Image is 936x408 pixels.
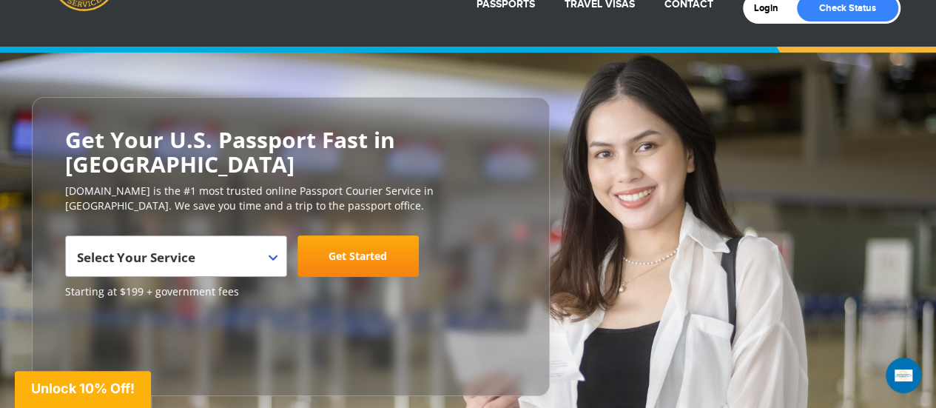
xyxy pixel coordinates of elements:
span: Unlock 10% Off! [31,381,135,396]
span: Select Your Service [65,235,287,277]
h2: Get Your U.S. Passport Fast in [GEOGRAPHIC_DATA] [65,127,516,176]
span: Select Your Service [77,249,195,266]
div: Unlock 10% Off! [15,371,151,408]
span: Starting at $199 + government fees [65,284,516,299]
p: [DOMAIN_NAME] is the #1 most trusted online Passport Courier Service in [GEOGRAPHIC_DATA]. We sav... [65,184,516,213]
div: Open Intercom Messenger [886,358,921,393]
iframe: Customer reviews powered by Trustpilot [65,307,176,381]
a: Get Started [297,235,419,277]
span: Select Your Service [77,241,272,283]
a: Login [754,2,789,14]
